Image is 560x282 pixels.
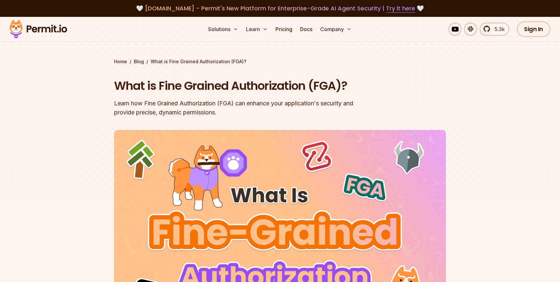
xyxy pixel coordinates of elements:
div: Learn how Fine Grained Authorization (FGA) can enhance your application's security and provide pr... [114,99,363,117]
button: Company [318,23,354,36]
a: Blog [134,58,144,65]
a: Pricing [273,23,295,36]
a: Home [114,58,127,65]
a: 5.3k [480,23,509,36]
div: 🤍 🤍 [16,4,544,13]
button: Learn [243,23,270,36]
span: [DOMAIN_NAME] - Permit's New Platform for Enterprise-Grade AI Agent Security | [145,4,415,12]
a: Sign In [517,21,550,37]
a: Docs [297,23,315,36]
h1: What is Fine Grained Authorization (FGA)? [114,78,363,94]
img: Permit logo [6,18,70,40]
button: Solutions [205,23,241,36]
div: / / [114,58,446,65]
a: Try it here [386,4,415,13]
span: 5.3k [491,25,505,33]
